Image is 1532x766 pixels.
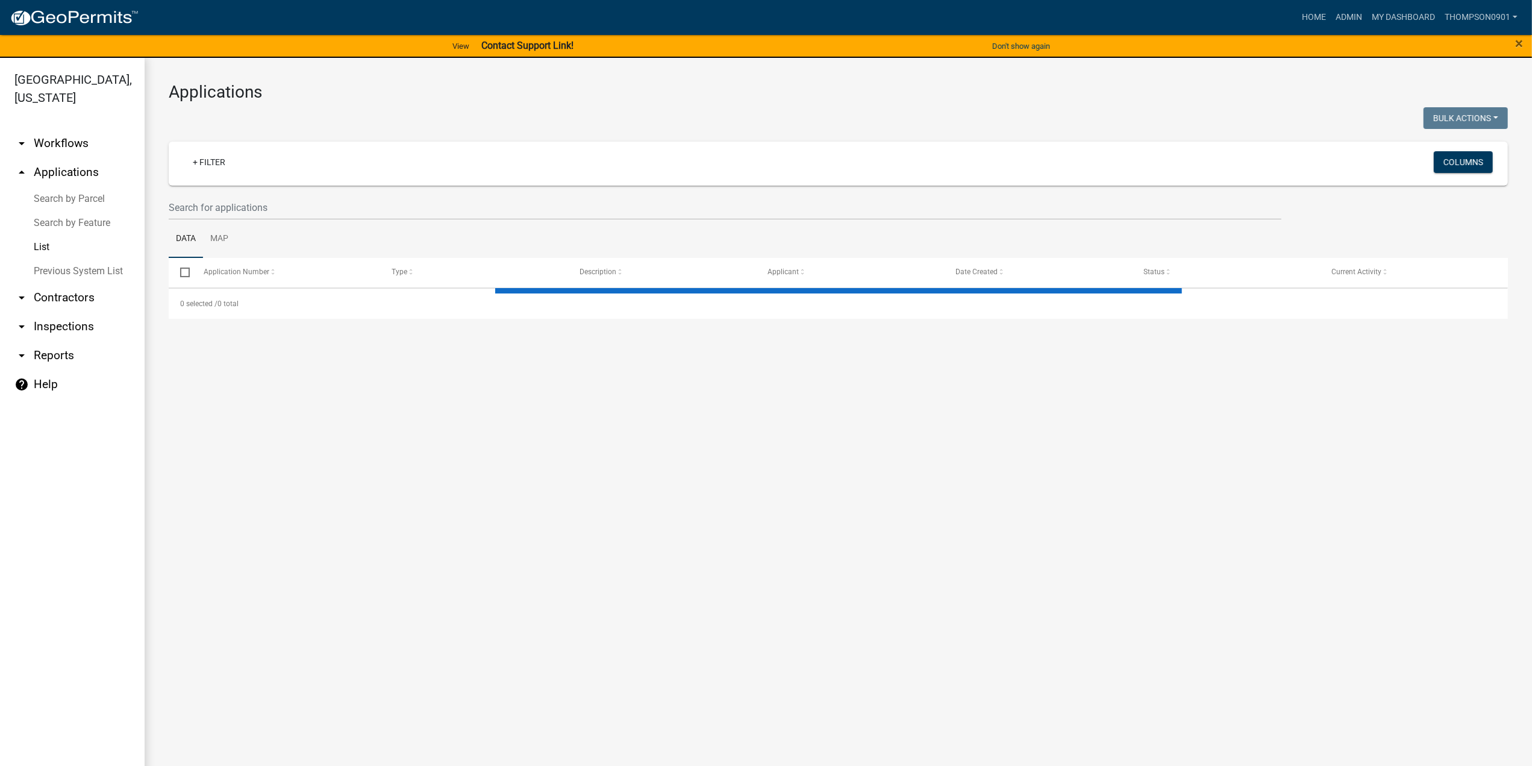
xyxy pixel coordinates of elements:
[1331,268,1381,276] span: Current Activity
[204,268,269,276] span: Application Number
[169,195,1281,220] input: Search for applications
[14,319,29,334] i: arrow_drop_down
[203,220,236,259] a: Map
[1440,6,1522,29] a: thompson0901
[169,258,192,287] datatable-header-cell: Select
[580,268,616,276] span: Description
[1434,151,1493,173] button: Columns
[1132,258,1320,287] datatable-header-cell: Status
[756,258,944,287] datatable-header-cell: Applicant
[768,268,799,276] span: Applicant
[1367,6,1440,29] a: My Dashboard
[14,165,29,180] i: arrow_drop_up
[14,348,29,363] i: arrow_drop_down
[392,268,407,276] span: Type
[1320,258,1508,287] datatable-header-cell: Current Activity
[955,268,998,276] span: Date Created
[14,136,29,151] i: arrow_drop_down
[183,151,235,173] a: + Filter
[944,258,1132,287] datatable-header-cell: Date Created
[1515,35,1523,52] span: ×
[1424,107,1508,129] button: Bulk Actions
[169,82,1508,102] h3: Applications
[481,40,574,51] strong: Contact Support Link!
[192,258,380,287] datatable-header-cell: Application Number
[14,377,29,392] i: help
[568,258,756,287] datatable-header-cell: Description
[1331,6,1367,29] a: Admin
[169,220,203,259] a: Data
[1297,6,1331,29] a: Home
[380,258,567,287] datatable-header-cell: Type
[448,36,474,56] a: View
[987,36,1055,56] button: Don't show again
[1515,36,1523,51] button: Close
[180,300,217,308] span: 0 selected /
[1143,268,1165,276] span: Status
[169,289,1508,319] div: 0 total
[14,290,29,305] i: arrow_drop_down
